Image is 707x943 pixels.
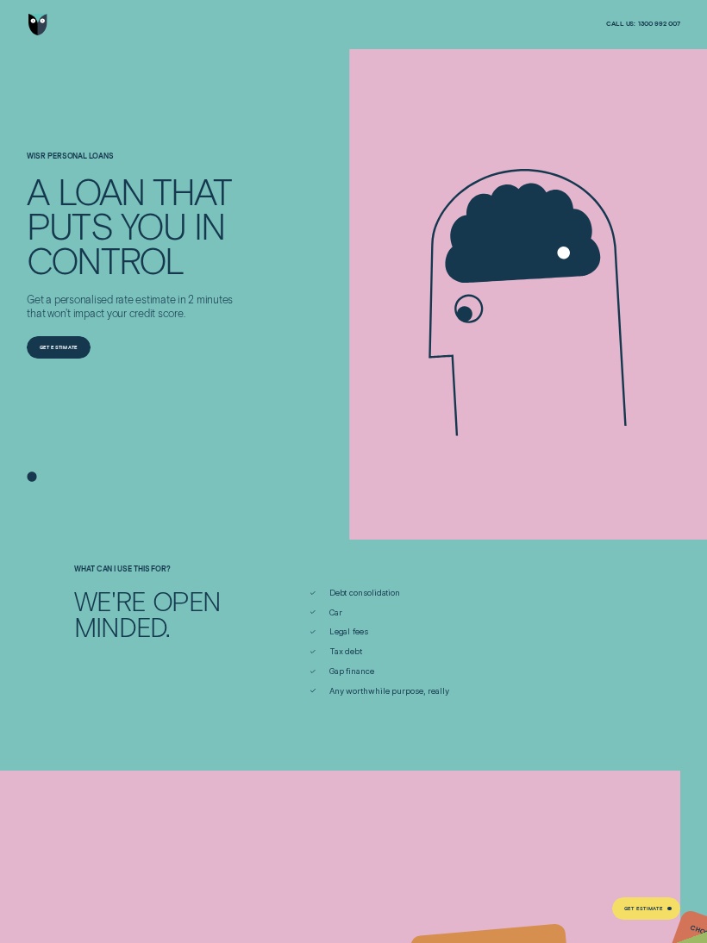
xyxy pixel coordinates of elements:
div: YOU [121,209,185,243]
div: PUTS [27,209,111,243]
div: We're open minded. [70,588,259,640]
h1: Wisr Personal Loans [27,152,240,174]
span: Debt consolidation [329,588,400,599]
img: Wisr [28,14,47,36]
span: Legal fees [329,627,368,638]
div: LOAN [58,174,144,209]
a: Call us:1300 992 007 [606,20,680,28]
div: A [27,174,48,209]
div: What can I use this for? [70,565,259,573]
h4: A LOAN THAT PUTS YOU IN CONTROL [27,174,240,277]
span: Gap finance [329,666,374,678]
a: Get Estimate [612,897,680,920]
span: 1300 992 007 [638,20,680,28]
a: Get Estimate [27,336,90,359]
div: IN [194,209,224,243]
span: Car [329,608,342,619]
span: Any worthwhile purpose, really [329,686,449,697]
div: THAT [153,174,231,209]
div: CONTROL [27,243,184,278]
span: Tax debt [329,646,362,658]
p: Get a personalised rate estimate in 2 minutes that won't impact your credit score. [27,293,240,320]
span: Call us: [606,20,635,28]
